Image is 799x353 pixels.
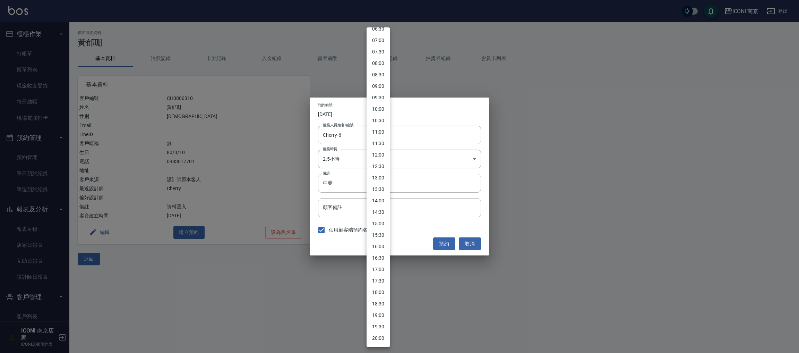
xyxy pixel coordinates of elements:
li: 13:00 [367,172,390,184]
li: 20:00 [367,333,390,344]
li: 11:00 [367,126,390,138]
li: 17:00 [367,264,390,275]
li: 09:30 [367,92,390,103]
li: 12:00 [367,149,390,161]
li: 08:30 [367,69,390,81]
li: 15:30 [367,229,390,241]
li: 11:30 [367,138,390,149]
li: 18:30 [367,298,390,310]
li: 07:30 [367,46,390,58]
li: 16:00 [367,241,390,252]
li: 19:00 [367,310,390,321]
li: 13:30 [367,184,390,195]
li: 14:30 [367,207,390,218]
li: 09:00 [367,81,390,92]
li: 10:00 [367,103,390,115]
li: 17:30 [367,275,390,287]
li: 08:00 [367,58,390,69]
li: 10:30 [367,115,390,126]
li: 15:00 [367,218,390,229]
li: 14:00 [367,195,390,207]
li: 19:30 [367,321,390,333]
li: 16:30 [367,252,390,264]
li: 06:30 [367,23,390,35]
li: 12:30 [367,161,390,172]
li: 07:00 [367,35,390,46]
li: 18:00 [367,287,390,298]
